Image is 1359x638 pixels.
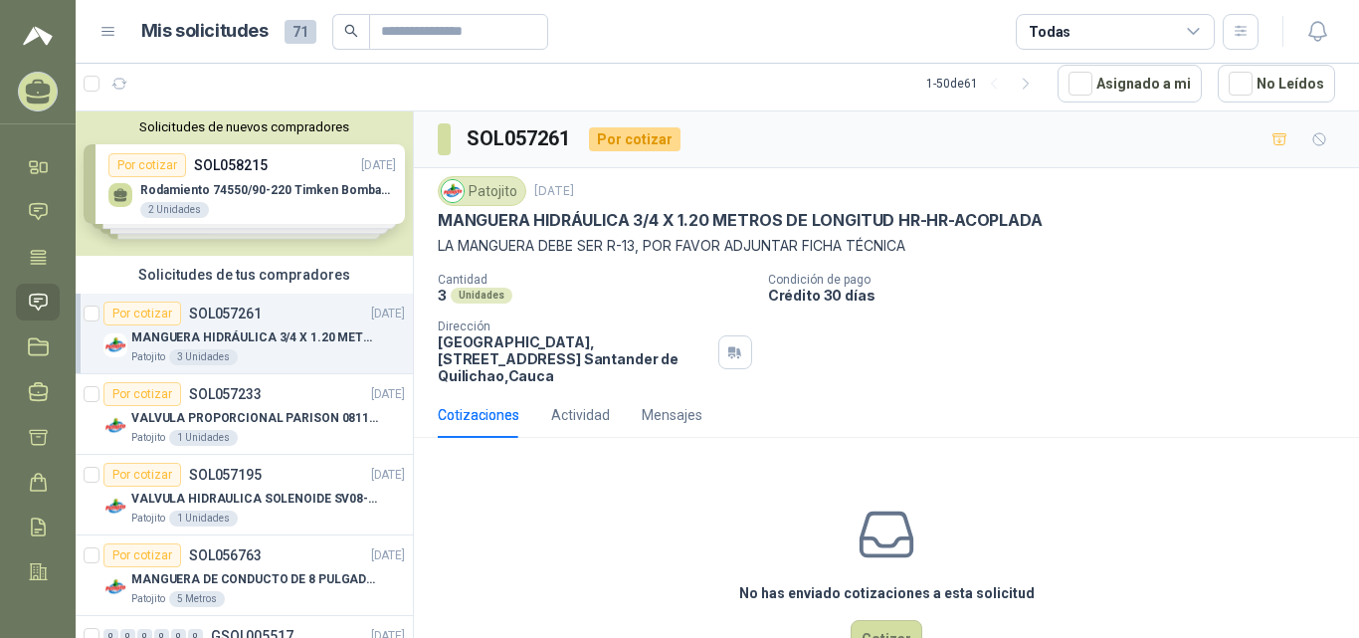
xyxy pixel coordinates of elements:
[76,294,413,374] a: Por cotizarSOL057261[DATE] Company LogoMANGUERA HIDRÁULICA 3/4 X 1.20 METROS DE LONGITUD HR-HR-AC...
[131,570,379,589] p: MANGUERA DE CONDUCTO DE 8 PULGADAS DE ALAMBRE DE ACERO PU
[344,24,358,38] span: search
[926,68,1042,100] div: 1 - 50 de 61
[76,455,413,535] a: Por cotizarSOL057195[DATE] Company LogoVALVULA HIDRAULICA SOLENOIDE SV08-20 REF : SV08-3B-N-24DC-...
[103,414,127,438] img: Company Logo
[131,490,379,509] p: VALVULA HIDRAULICA SOLENOIDE SV08-20 REF : SV08-3B-N-24DC-DG NORMALMENTE CERRADA
[189,468,262,482] p: SOL057195
[76,256,413,294] div: Solicitudes de tus compradores
[551,404,610,426] div: Actividad
[371,385,405,404] p: [DATE]
[131,328,379,347] p: MANGUERA HIDRÁULICA 3/4 X 1.20 METROS DE LONGITUD HR-HR-ACOPLADA
[1218,65,1335,103] button: No Leídos
[103,575,127,599] img: Company Logo
[768,287,1351,304] p: Crédito 30 días
[169,511,238,527] div: 1 Unidades
[534,182,574,201] p: [DATE]
[739,582,1035,604] h3: No has enviado cotizaciones a esta solicitud
[131,591,165,607] p: Patojito
[438,404,519,426] div: Cotizaciones
[642,404,702,426] div: Mensajes
[442,180,464,202] img: Company Logo
[169,430,238,446] div: 1 Unidades
[131,430,165,446] p: Patojito
[76,111,413,256] div: Solicitudes de nuevos compradoresPor cotizarSOL058215[DATE] Rodamiento 74550/90-220 Timken BombaV...
[285,20,316,44] span: 71
[371,546,405,565] p: [DATE]
[103,333,127,357] img: Company Logo
[189,548,262,562] p: SOL056763
[131,349,165,365] p: Patojito
[438,210,1042,231] p: MANGUERA HIDRÁULICA 3/4 X 1.20 METROS DE LONGITUD HR-HR-ACOPLADA
[169,591,225,607] div: 5 Metros
[103,302,181,325] div: Por cotizar
[1058,65,1202,103] button: Asignado a mi
[438,319,710,333] p: Dirección
[131,511,165,527] p: Patojito
[451,288,512,304] div: Unidades
[103,382,181,406] div: Por cotizar
[84,119,405,134] button: Solicitudes de nuevos compradores
[76,535,413,616] a: Por cotizarSOL056763[DATE] Company LogoMANGUERA DE CONDUCTO DE 8 PULGADAS DE ALAMBRE DE ACERO PUP...
[131,409,379,428] p: VALVULA PROPORCIONAL PARISON 0811404612 / 4WRPEH6C4 REXROTH
[768,273,1351,287] p: Condición de pago
[169,349,238,365] div: 3 Unidades
[371,305,405,323] p: [DATE]
[103,463,181,487] div: Por cotizar
[438,287,447,304] p: 3
[23,24,53,48] img: Logo peakr
[371,466,405,485] p: [DATE]
[103,543,181,567] div: Por cotizar
[76,374,413,455] a: Por cotizarSOL057233[DATE] Company LogoVALVULA PROPORCIONAL PARISON 0811404612 / 4WRPEH6C4 REXROT...
[467,123,573,154] h3: SOL057261
[438,235,1335,257] p: LA MANGUERA DEBE SER R-13, POR FAVOR ADJUNTAR FICHA TÉCNICA
[589,127,680,151] div: Por cotizar
[1029,21,1070,43] div: Todas
[103,495,127,519] img: Company Logo
[438,333,710,384] p: [GEOGRAPHIC_DATA], [STREET_ADDRESS] Santander de Quilichao , Cauca
[438,273,752,287] p: Cantidad
[189,387,262,401] p: SOL057233
[438,176,526,206] div: Patojito
[189,307,262,320] p: SOL057261
[141,17,269,46] h1: Mis solicitudes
